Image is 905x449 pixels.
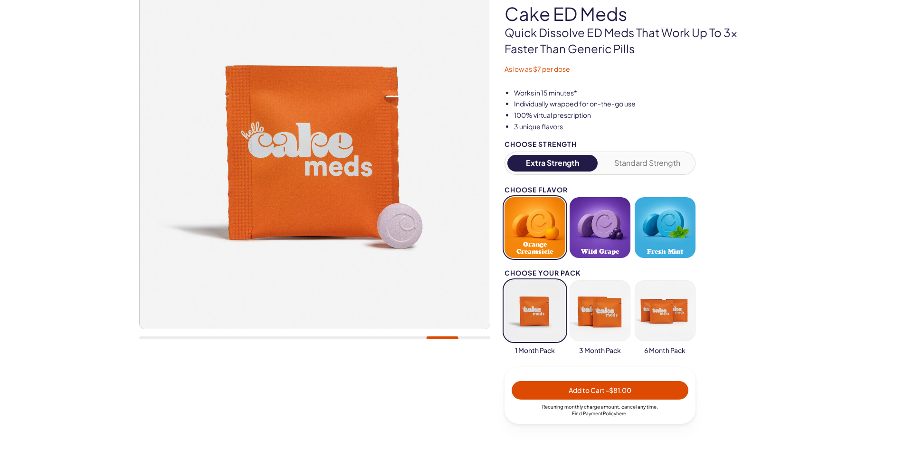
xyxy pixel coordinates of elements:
button: Add to Cart -$81.00 [512,381,688,400]
span: Find Payment [572,411,603,416]
p: As low as $7 per dose [505,65,766,74]
li: Individually wrapped for on-the-go use [514,99,766,109]
span: 3 Month Pack [579,346,621,355]
button: Standard Strength [602,155,693,172]
span: Wild Grape [581,248,619,255]
span: Orange Creamsicle [507,241,562,255]
div: Choose Flavor [505,186,695,193]
span: 1 Month Pack [515,346,555,355]
div: Recurring monthly charge amount , cancel any time. Policy . [512,403,688,417]
span: - $81.00 [606,386,631,394]
a: here [616,411,626,416]
span: Add to Cart [569,386,631,394]
span: 6 Month Pack [644,346,686,355]
div: Choose your pack [505,269,695,277]
div: Choose Strength [505,141,695,148]
li: Works in 15 minutes* [514,88,766,98]
p: Quick dissolve ED Meds that work up to 3x faster than generic pills [505,25,766,57]
button: Extra Strength [507,155,598,172]
li: 3 unique flavors [514,122,766,132]
li: 100% virtual prescription [514,111,766,120]
span: Fresh Mint [647,248,683,255]
h1: Cake ED Meds [505,4,766,24]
